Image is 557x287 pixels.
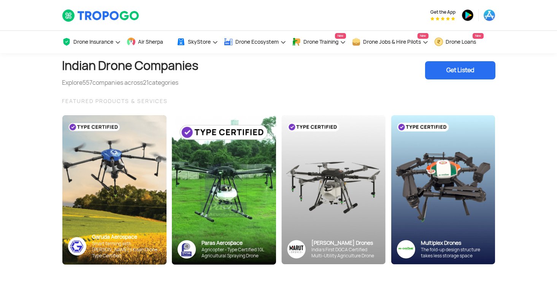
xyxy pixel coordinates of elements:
div: Smart farming with [PERSON_NAME]’s Kisan Drone - Type Certified [92,241,161,259]
a: Air Sherpa [127,31,171,53]
img: Group%2036313.png [287,240,306,258]
a: Drone Jobs & Hire PilotsNew [352,31,428,53]
img: ic_garuda_sky.png [68,237,86,255]
span: New [417,33,428,39]
div: Agricopter - Type Certified 10L Agricultural Spraying Drone [202,247,270,259]
a: Drone TrainingNew [292,31,346,53]
img: paras-card.png [172,115,276,265]
div: India’s First DGCA Certified Multi-Utility Agriculture Drone [311,247,380,259]
div: FEATURED PRODUCTS & SERVICES [62,97,495,106]
a: Drone LoansNew [434,31,484,53]
img: ic_appstore.png [483,9,495,21]
img: ic_playstore.png [462,9,474,21]
span: Drone Ecosystem [235,39,279,45]
span: Drone Insurance [73,39,113,45]
span: New [335,33,346,39]
span: Drone Jobs & Hire Pilots [363,39,421,45]
h1: Indian Drone Companies [62,53,198,78]
div: Explore companies across categories [62,78,198,87]
a: SkyStore [176,31,218,53]
span: Air Sherpa [138,39,163,45]
div: The fold-up design structure takes less storage space [421,247,489,259]
div: Multiplex Drones [421,239,489,247]
span: 21 [143,79,149,87]
img: bg_multiplex_sky.png [391,115,495,265]
img: ic_multiplex_sky.png [397,240,415,258]
img: App Raking [430,17,455,21]
span: New [473,33,484,39]
span: Drone Loans [446,39,476,45]
div: Garuda Aerospace [92,233,161,241]
img: bg_marut_sky.png [281,115,386,264]
div: Paras Aerospace [202,239,270,247]
a: Drone Ecosystem [224,31,286,53]
div: Get Listed [425,61,495,79]
img: TropoGo Logo [62,9,140,22]
img: bg_garuda_sky.png [62,115,167,265]
a: Drone Insurance [62,31,121,53]
span: SkyStore [188,39,211,45]
div: [PERSON_NAME] Drones [311,239,380,247]
span: Drone Training [303,39,338,45]
img: paras-logo-banner.png [178,240,196,258]
span: Get the App [430,9,455,15]
span: 557 [83,79,92,87]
